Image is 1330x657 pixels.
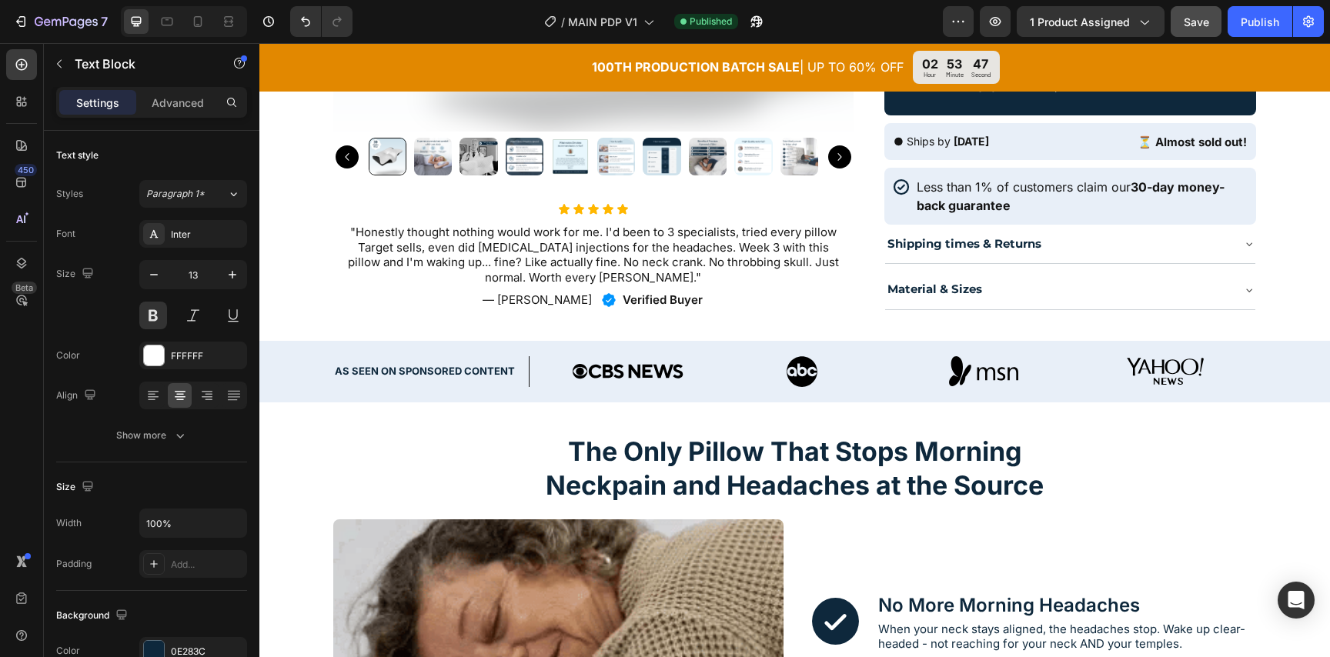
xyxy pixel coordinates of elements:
[12,282,37,294] div: Beta
[619,579,986,609] span: When your neck stays aligned, the headaches stop. Wake up clear-headed - not reaching for your ne...
[878,92,987,107] p: ⏳ Almost sold out!
[619,551,881,573] span: No More Morning Headaches
[1278,582,1315,619] div: Open Intercom Messenger
[76,95,119,111] p: Settings
[75,319,256,337] p: AS SEEN ON SPONSORED CONTENT
[56,349,80,362] div: Color
[146,187,205,201] span: Paragraph 1*
[690,15,732,28] span: Published
[56,264,97,285] div: Size
[56,605,131,626] div: Background
[1241,14,1279,30] div: Publish
[527,313,558,344] img: gempages_520906997315404713-e3d73370-ed37-481c-8a0e-a0ff6601198f.svg
[56,477,97,498] div: Size
[313,321,424,335] img: gempages_520906997315404713-60ce8899-8120-4cb2-8b16-851e22ee7578.svg
[568,14,637,30] span: MAIN PDP V1
[1030,14,1130,30] span: 1 product assigned
[363,249,443,265] p: Verified Buyer
[56,385,99,406] div: Align
[690,313,759,343] img: gempages_520906997315404713-4038e377-d93c-449f-8ea3-1d2176386e04.svg
[1184,15,1209,28] span: Save
[88,182,581,242] p: "Honestly thought nothing would work for me. I'd been to 3 specialists, tried every pillow Target...
[171,349,243,363] div: FFFFFF
[634,91,691,104] span: ● Ships by
[1228,6,1292,37] button: Publish
[56,516,82,530] div: Width
[694,91,730,104] span: [DATE]
[223,249,332,265] p: — [PERSON_NAME]
[561,14,565,30] span: /
[101,12,108,31] p: 7
[867,315,944,342] img: gempages_520906997315404713-3a79e811-464f-4251-a2b1-1f13ef67915c.svg
[152,95,204,111] p: Advanced
[15,164,37,176] div: 450
[56,557,92,571] div: Padding
[139,180,247,208] button: Paragraph 1*
[1017,6,1165,37] button: 1 product assigned
[171,558,243,572] div: Add...
[259,43,1330,657] iframe: Design area
[56,422,247,449] button: Show more
[56,227,75,241] div: Font
[56,187,83,201] div: Styles
[628,238,723,253] strong: Material & Sizes
[56,148,99,162] div: Text style
[266,390,805,461] h2: The Only Pillow That Stops Morning Neckpain and Headaches at the Source
[569,102,592,125] button: Carousel Next Arrow
[657,134,987,171] p: Less than 1% of customers claim our
[140,509,246,537] input: Auto
[628,192,782,207] strong: Shipping times & Returns
[1171,6,1221,37] button: Save
[75,55,206,73] p: Text Block
[116,428,188,443] div: Show more
[171,228,243,242] div: Inter
[6,6,115,37] button: 7
[290,6,353,37] div: Undo/Redo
